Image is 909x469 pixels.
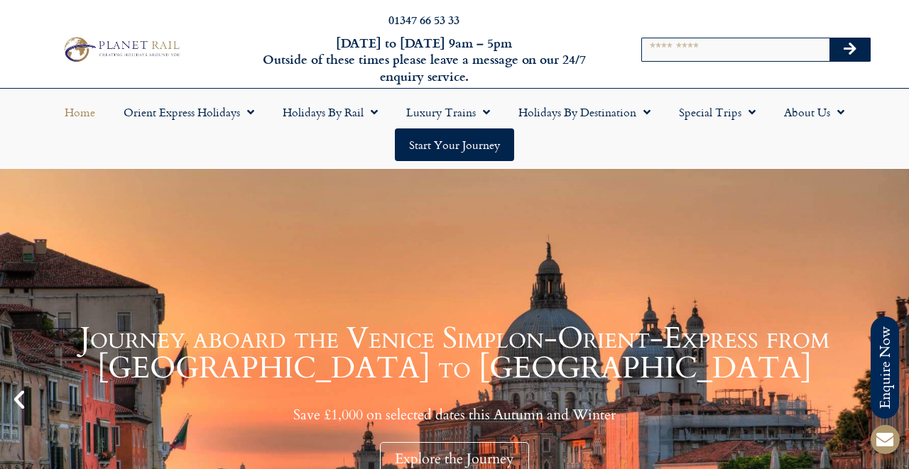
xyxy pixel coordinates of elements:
[50,96,109,128] a: Home
[395,128,514,161] a: Start your Journey
[665,96,770,128] a: Special Trips
[829,38,871,61] button: Search
[59,34,183,65] img: Planet Rail Train Holidays Logo
[504,96,665,128] a: Holidays by Destination
[268,96,392,128] a: Holidays by Rail
[392,96,504,128] a: Luxury Trains
[109,96,268,128] a: Orient Express Holidays
[7,387,31,412] div: Previous slide
[36,324,873,383] h1: Journey aboard the Venice Simplon-Orient-Express from [GEOGRAPHIC_DATA] to [GEOGRAPHIC_DATA]
[388,11,459,28] a: 01347 66 53 33
[246,35,602,84] h6: [DATE] to [DATE] 9am – 5pm Outside of these times please leave a message on our 24/7 enquiry serv...
[770,96,859,128] a: About Us
[36,406,873,424] p: Save £1,000 on selected dates this Autumn and Winter
[7,96,902,161] nav: Menu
